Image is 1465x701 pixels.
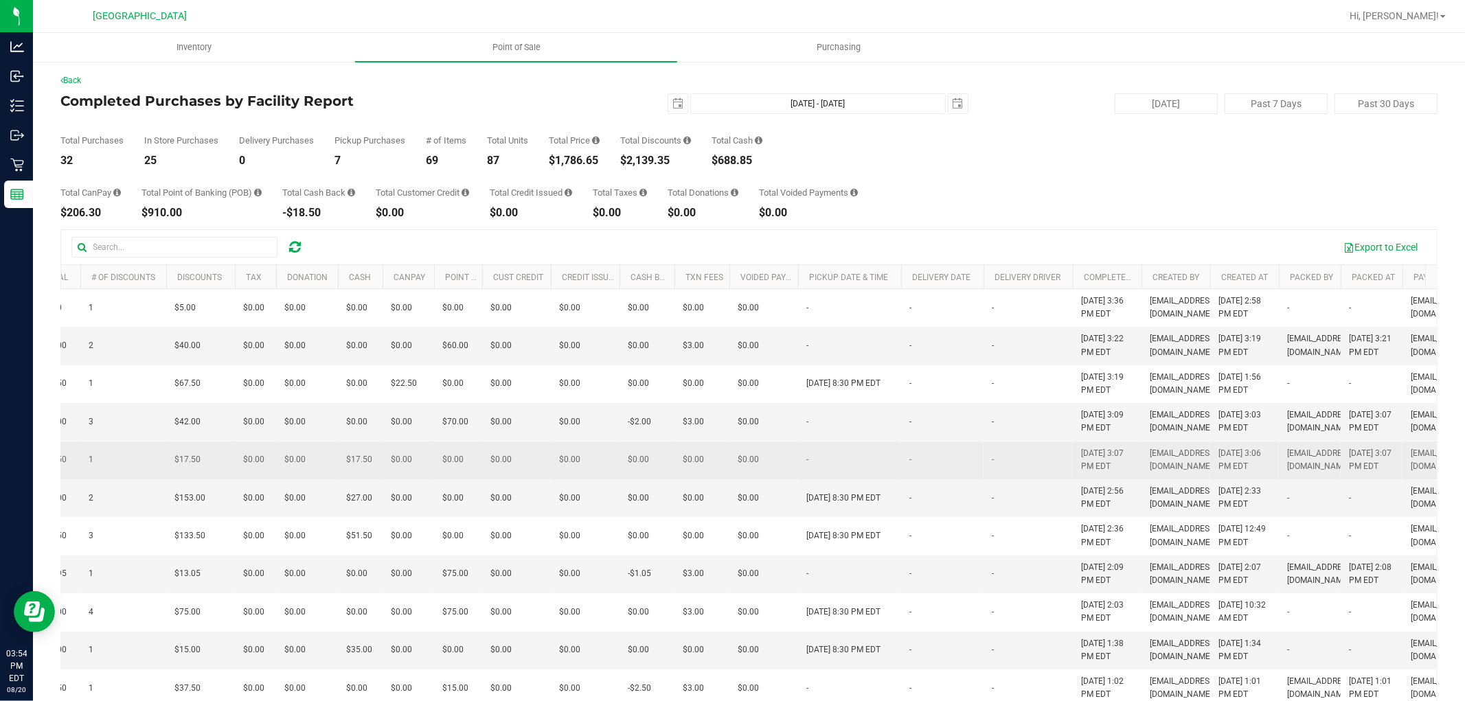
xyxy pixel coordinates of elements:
[10,187,24,201] inline-svg: Reports
[628,415,651,428] span: -$2.00
[683,136,691,145] i: Sum of the discount values applied to the all purchases in the date range.
[490,377,512,390] span: $0.00
[243,529,264,542] span: $0.00
[738,377,759,390] span: $0.00
[174,529,205,542] span: $133.50
[559,415,580,428] span: $0.00
[992,301,994,314] span: -
[1287,301,1289,314] span: -
[391,529,412,542] span: $0.00
[243,567,264,580] span: $0.00
[1287,409,1354,435] span: [EMAIL_ADDRESS][DOMAIN_NAME]
[731,188,738,197] i: Sum of all round-up-to-next-dollar total price adjustments for all purchases in the date range.
[1218,637,1271,663] span: [DATE] 1:34 PM EDT
[620,136,691,145] div: Total Discounts
[487,155,528,166] div: 87
[1218,409,1271,435] span: [DATE] 3:03 PM EDT
[1218,522,1271,549] span: [DATE] 12:49 PM EDT
[1081,637,1133,663] span: [DATE] 1:38 PM EDT
[992,339,994,352] span: -
[89,606,93,619] span: 4
[284,643,306,656] span: $0.00
[1218,332,1271,358] span: [DATE] 3:19 PM EDT
[174,377,201,390] span: $67.50
[712,136,762,145] div: Total Cash
[177,273,222,282] a: Discounts
[284,301,306,314] span: $0.00
[474,41,559,54] span: Point of Sale
[1150,599,1216,625] span: [EMAIL_ADDRESS][DOMAIN_NAME]
[89,529,93,542] span: 3
[909,339,911,352] span: -
[668,188,738,197] div: Total Donations
[355,33,677,62] a: Point of Sale
[442,606,468,619] span: $75.00
[1150,409,1216,435] span: [EMAIL_ADDRESS][DOMAIN_NAME]
[391,339,412,352] span: $0.00
[1081,522,1133,549] span: [DATE] 2:36 PM EDT
[628,301,649,314] span: $0.00
[565,188,572,197] i: Sum of all account credit issued for all refunds from returned purchases in the date range.
[559,453,580,466] span: $0.00
[1349,529,1351,542] span: -
[631,273,676,282] a: Cash Back
[1287,377,1289,390] span: -
[628,529,649,542] span: $0.00
[806,492,881,505] span: [DATE] 8:30 PM EDT
[493,273,543,282] a: Cust Credit
[798,41,879,54] span: Purchasing
[1349,447,1394,473] span: [DATE] 3:07 PM EDT
[287,273,328,282] a: Donation
[909,606,911,619] span: -
[89,415,93,428] span: 3
[60,155,124,166] div: 32
[628,643,649,656] span: $0.00
[559,606,580,619] span: $0.00
[442,377,464,390] span: $0.00
[391,301,412,314] span: $0.00
[391,606,412,619] span: $0.00
[93,10,188,22] span: [GEOGRAPHIC_DATA]
[10,69,24,83] inline-svg: Inbound
[712,155,762,166] div: $688.85
[60,93,519,108] h4: Completed Purchases by Facility Report
[391,415,412,428] span: $0.00
[1081,561,1133,587] span: [DATE] 2:09 PM EDT
[141,207,262,218] div: $910.00
[490,643,512,656] span: $0.00
[243,415,264,428] span: $0.00
[346,339,367,352] span: $0.00
[1218,599,1271,625] span: [DATE] 10:32 AM EDT
[1349,606,1351,619] span: -
[442,301,464,314] span: $0.00
[442,415,468,428] span: $70.00
[1150,637,1216,663] span: [EMAIL_ADDRESS][DOMAIN_NAME]
[912,273,970,282] a: Delivery Date
[346,453,372,466] span: $17.50
[1218,371,1271,397] span: [DATE] 1:56 PM EDT
[1221,273,1268,282] a: Created At
[490,415,512,428] span: $0.00
[487,136,528,145] div: Total Units
[559,567,580,580] span: $0.00
[1150,371,1216,397] span: [EMAIL_ADDRESS][DOMAIN_NAME]
[10,99,24,113] inline-svg: Inventory
[549,155,600,166] div: $1,786.65
[349,273,371,282] a: Cash
[376,207,469,218] div: $0.00
[243,301,264,314] span: $0.00
[243,643,264,656] span: $0.00
[806,529,881,542] span: [DATE] 8:30 PM EDT
[174,453,201,466] span: $17.50
[426,155,466,166] div: 69
[442,453,464,466] span: $0.00
[1218,295,1271,321] span: [DATE] 2:58 PM EDT
[174,643,201,656] span: $15.00
[1150,332,1216,358] span: [EMAIL_ADDRESS][DOMAIN_NAME]
[683,492,704,505] span: $0.00
[759,207,858,218] div: $0.00
[144,155,218,166] div: 25
[490,492,512,505] span: $0.00
[284,492,306,505] span: $0.00
[391,567,412,580] span: $0.00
